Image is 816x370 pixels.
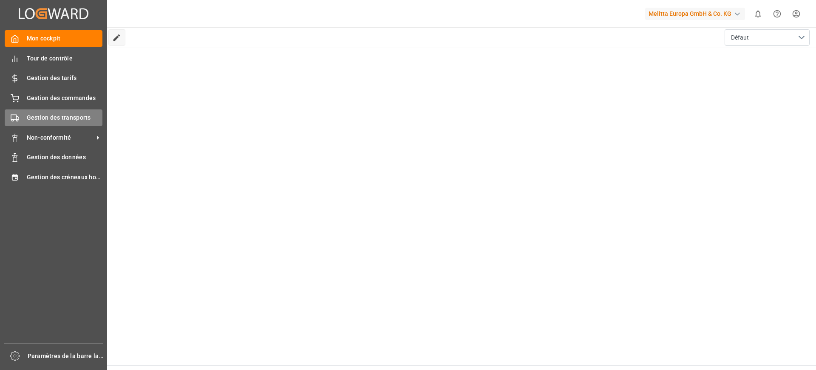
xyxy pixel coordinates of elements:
[725,29,810,46] button: ouvrir le menu
[5,109,102,126] a: Gestion des transports
[27,35,61,42] font: Mon cockpit
[27,95,96,101] font: Gestion des commandes
[27,114,91,121] font: Gestion des transports
[27,134,71,141] font: Non-conformité
[27,75,77,81] font: Gestion des tarifs
[27,55,73,62] font: Tour de contrôle
[649,10,731,17] font: Melitta Europa GmbH & Co. KG
[645,6,748,22] button: Melitta Europa GmbH & Co. KG
[5,89,102,106] a: Gestion des commandes
[28,353,116,359] font: Paramètres de la barre latérale
[5,30,102,47] a: Mon cockpit
[768,4,787,23] button: Centre d'aide
[27,174,113,181] font: Gestion des créneaux horaires
[5,149,102,166] a: Gestion des données
[5,50,102,66] a: Tour de contrôle
[731,34,749,41] font: Défaut
[5,70,102,86] a: Gestion des tarifs
[748,4,768,23] button: afficher 0 nouvelles notifications
[5,169,102,185] a: Gestion des créneaux horaires
[27,154,86,161] font: Gestion des données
